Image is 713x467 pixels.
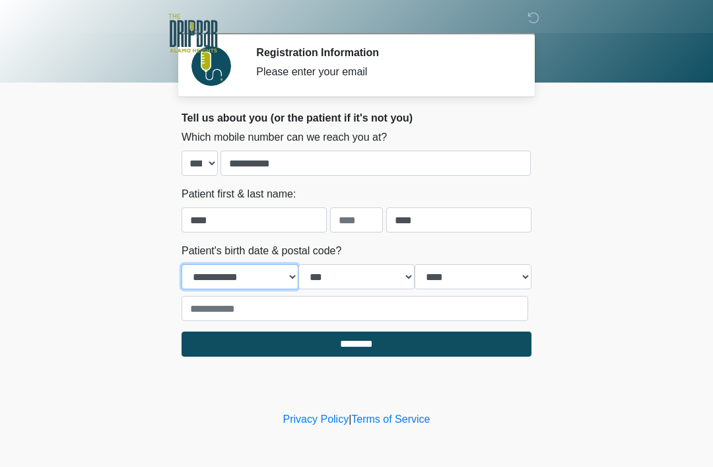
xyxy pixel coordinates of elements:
img: The DRIPBaR - Alamo Heights Logo [168,10,218,57]
label: Which mobile number can we reach you at? [182,129,387,145]
a: Privacy Policy [283,413,349,425]
div: Please enter your email [256,64,512,80]
label: Patient's birth date & postal code? [182,243,341,259]
label: Patient first & last name: [182,186,296,202]
a: Terms of Service [351,413,430,425]
a: | [349,413,351,425]
h2: Tell us about you (or the patient if it's not you) [182,112,531,124]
